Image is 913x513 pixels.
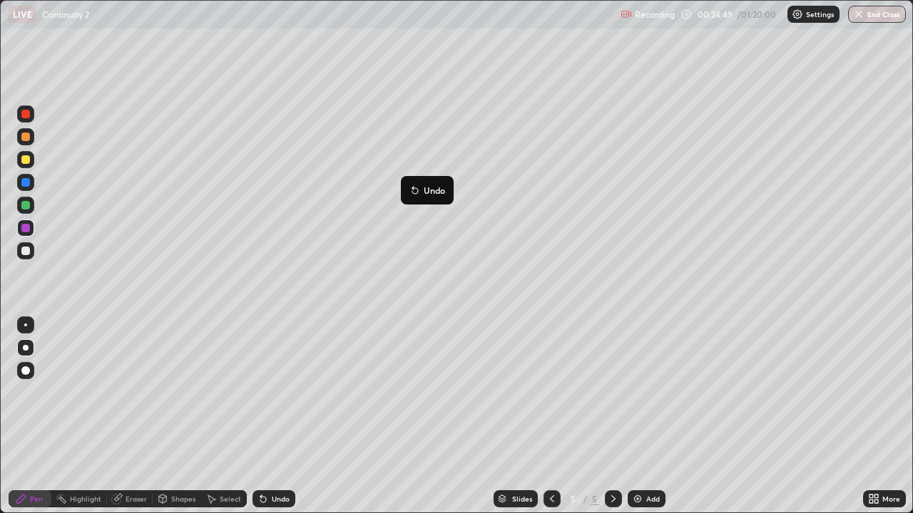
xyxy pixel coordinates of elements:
[512,495,532,502] div: Slides
[171,495,195,502] div: Shapes
[407,182,448,199] button: Undo
[220,495,241,502] div: Select
[792,9,803,20] img: class-settings-icons
[806,11,834,18] p: Settings
[70,495,101,502] div: Highlight
[126,495,147,502] div: Eraser
[591,492,599,505] div: 5
[583,494,588,503] div: /
[272,495,290,502] div: Undo
[30,495,43,502] div: Pen
[13,9,32,20] p: LIVE
[566,494,581,503] div: 5
[42,9,89,20] p: Continuity 2
[848,6,906,23] button: End Class
[882,495,900,502] div: More
[646,495,660,502] div: Add
[635,9,675,20] p: Recording
[632,493,643,504] img: add-slide-button
[621,9,632,20] img: recording.375f2c34.svg
[853,9,864,20] img: end-class-cross
[424,185,445,196] p: Undo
